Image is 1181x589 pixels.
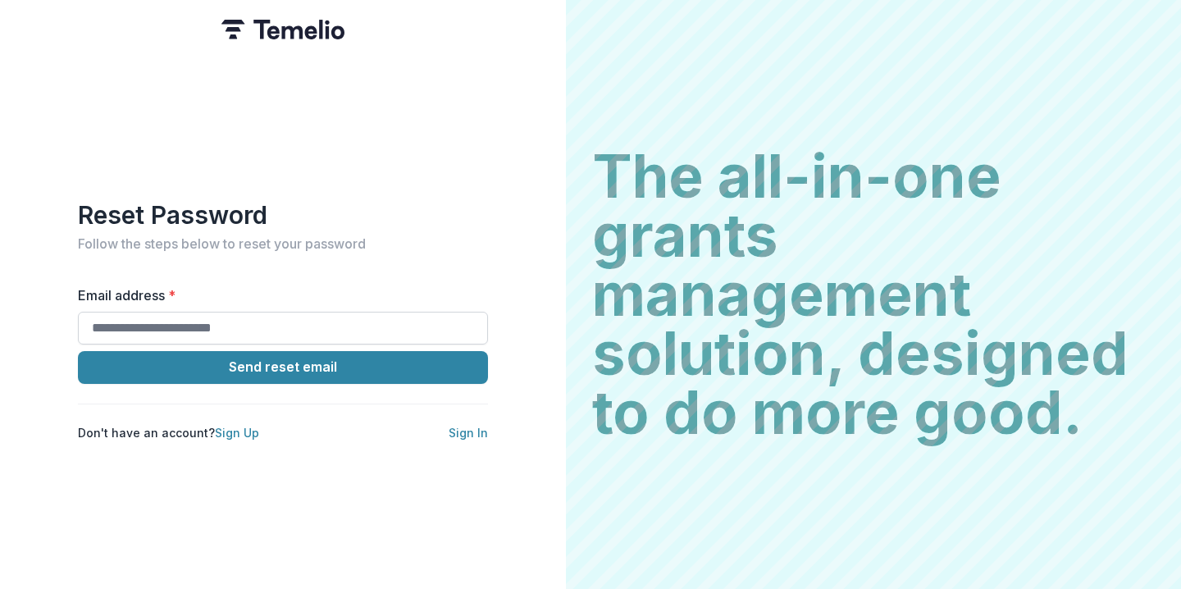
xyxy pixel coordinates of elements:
[221,20,344,39] img: Temelio
[78,236,488,252] h2: Follow the steps below to reset your password
[215,426,259,440] a: Sign Up
[78,351,488,384] button: Send reset email
[78,424,259,441] p: Don't have an account?
[78,200,488,230] h1: Reset Password
[449,426,488,440] a: Sign In
[78,285,478,305] label: Email address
